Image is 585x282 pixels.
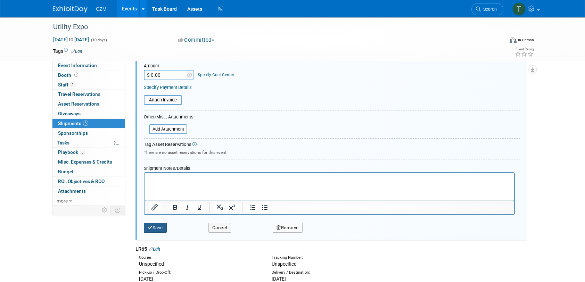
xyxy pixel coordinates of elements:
div: Shipment Notes/Details: [144,162,515,172]
span: 6 [80,150,85,155]
span: Unspecified [272,261,297,267]
a: Specify Payment Details [144,85,192,90]
img: ExhibitDay [53,6,88,13]
a: Sponsorships [52,128,125,138]
a: Staff1 [52,80,125,90]
span: [DATE] [DATE] [53,36,89,43]
a: Misc. Expenses & Credits [52,157,125,167]
button: Numbered list [247,202,258,212]
span: Budget [58,169,74,174]
span: 5 [83,121,88,126]
a: Travel Reservations [52,90,125,99]
span: Event Information [58,63,97,68]
div: Tag Asset Reservations: [144,141,520,148]
span: Search [481,7,497,12]
button: Remove [273,223,303,233]
span: Staff [58,82,75,88]
div: Delivery / Destination: [272,270,394,275]
span: ROI, Objectives & ROO [58,179,105,184]
a: Edit [149,247,160,252]
a: Search [471,3,503,15]
span: more [57,198,68,204]
a: Event Information [52,61,125,70]
a: Asset Reservations [52,99,125,109]
td: Tags [53,48,82,55]
div: Amount [144,63,194,70]
a: Budget [52,167,125,176]
span: (10 days) [90,38,107,42]
button: Save [144,223,167,233]
button: Cancel [208,223,231,233]
span: Shipments [58,121,88,126]
div: Courier: [139,255,261,260]
div: There are no asset reservations for this event. [144,148,520,156]
a: Specify Cost Center [198,72,234,77]
span: Sponsorships [58,130,88,136]
div: Event Format [462,36,534,47]
div: Event Rating [515,48,534,51]
div: Tracking Number: [272,255,427,260]
div: In-Person [518,38,534,43]
span: 1 [70,82,75,87]
span: CZM [96,6,106,12]
span: Giveaways [58,111,81,116]
div: LR65 [135,246,527,253]
a: Booth [52,70,125,80]
span: Playbook [58,149,85,155]
button: Insert/edit link [149,202,160,212]
span: Tasks [57,140,69,146]
a: Attachments [52,186,125,196]
div: Other/Misc. Attachments: [144,114,195,122]
div: Utility Expo [51,21,493,33]
button: Subscript [214,202,226,212]
button: Bullet list [259,202,271,212]
button: Italic [181,202,193,212]
a: more [52,196,125,206]
span: to [68,37,74,42]
div: Unspecified [139,260,261,267]
img: Tyler Robinson [512,2,526,16]
button: Superscript [226,202,238,212]
span: Booth [58,72,80,78]
div: Pick-up / Drop-Off: [139,270,261,275]
span: Booth not reserved yet [73,72,80,77]
button: Underline [193,202,205,212]
iframe: Rich Text Area [145,173,514,200]
a: Shipments5 [52,119,125,128]
img: Format-Inperson.png [510,37,517,43]
span: Attachments [58,188,86,194]
span: Travel Reservations [58,91,100,97]
span: Misc. Expenses & Credits [58,159,112,165]
td: Personalize Event Tab Strip [99,206,111,215]
td: Toggle Event Tabs [111,206,125,215]
button: Bold [169,202,181,212]
a: Tasks [52,138,125,148]
a: Giveaways [52,109,125,118]
button: Committed [176,36,217,44]
span: Asset Reservations [58,101,99,107]
a: Playbook6 [52,148,125,157]
a: Edit [71,49,82,54]
a: ROI, Objectives & ROO [52,177,125,186]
